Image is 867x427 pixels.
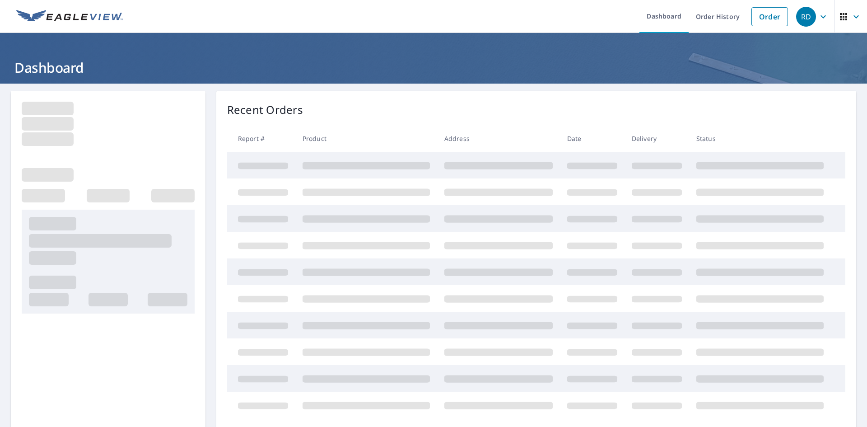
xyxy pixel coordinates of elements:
img: EV Logo [16,10,123,23]
th: Report # [227,125,295,152]
th: Delivery [625,125,689,152]
th: Status [689,125,831,152]
th: Date [560,125,625,152]
h1: Dashboard [11,58,856,77]
th: Address [437,125,560,152]
th: Product [295,125,437,152]
a: Order [751,7,788,26]
p: Recent Orders [227,102,303,118]
div: RD [796,7,816,27]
